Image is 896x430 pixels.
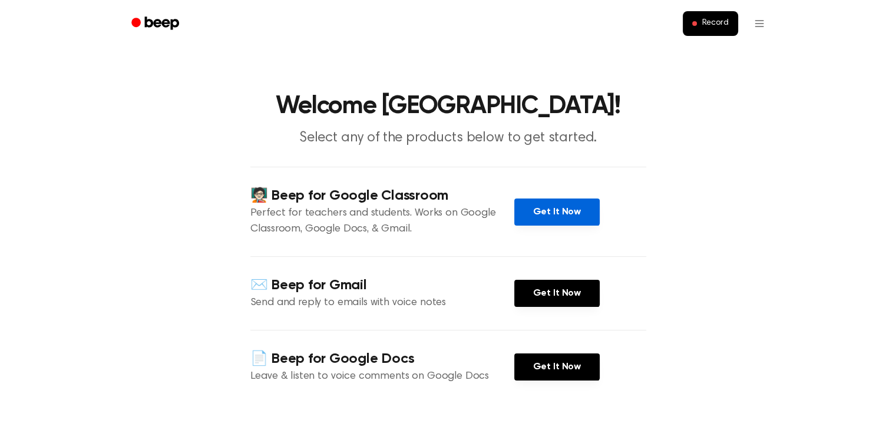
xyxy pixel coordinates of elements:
span: Record [702,18,728,29]
a: Get It Now [514,199,600,226]
h4: 📄 Beep for Google Docs [250,349,514,369]
a: Get It Now [514,353,600,381]
p: Leave & listen to voice comments on Google Docs [250,369,514,385]
button: Open menu [745,9,773,38]
p: Perfect for teachers and students. Works on Google Classroom, Google Docs, & Gmail. [250,206,514,237]
h4: ✉️ Beep for Gmail [250,276,514,295]
a: Get It Now [514,280,600,307]
p: Send and reply to emails with voice notes [250,295,514,311]
button: Record [683,11,738,36]
a: Beep [123,12,190,35]
h1: Welcome [GEOGRAPHIC_DATA]! [147,94,750,119]
p: Select any of the products below to get started. [222,128,675,148]
h4: 🧑🏻‍🏫 Beep for Google Classroom [250,186,514,206]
